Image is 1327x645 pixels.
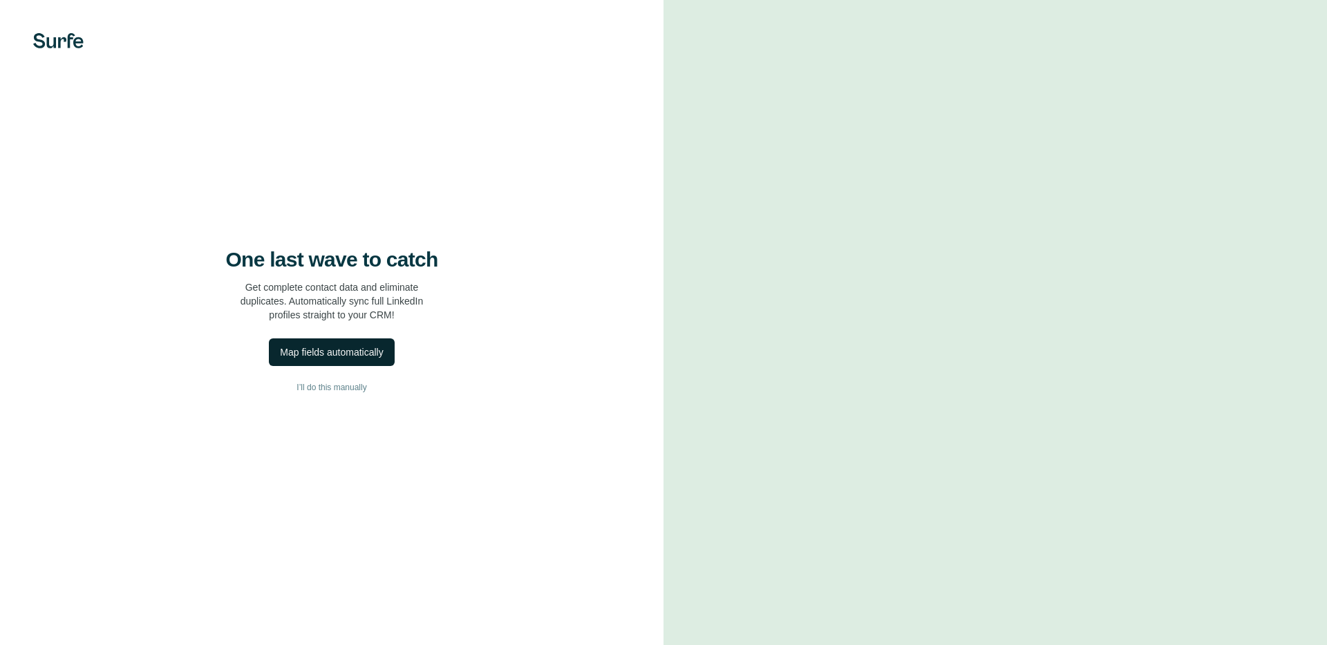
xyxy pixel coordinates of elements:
span: I’ll do this manually [297,381,366,394]
div: Map fields automatically [280,345,383,359]
h4: One last wave to catch [226,247,438,272]
p: Get complete contact data and eliminate duplicates. Automatically sync full LinkedIn profiles str... [241,280,424,322]
button: I’ll do this manually [28,377,636,398]
button: Map fields automatically [269,338,394,366]
img: Surfe's logo [33,33,84,48]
